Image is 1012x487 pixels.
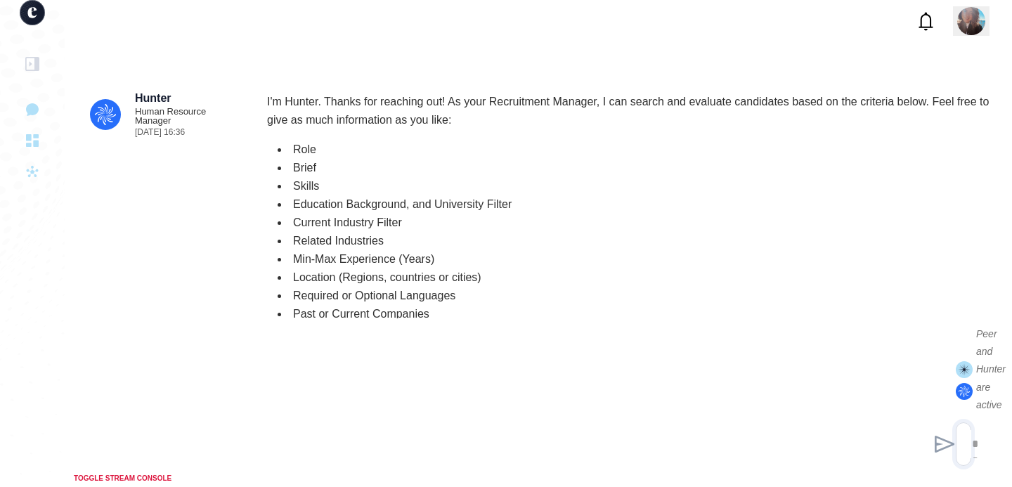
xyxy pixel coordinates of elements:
[267,159,998,177] li: Brief
[20,18,45,43] div: entrapeer-logo
[267,214,998,232] li: Current Industry Filter
[267,250,998,268] li: Min-Max Experience (Years)
[135,119,183,127] div: [DATE] 16:36
[267,177,998,195] li: Skills
[267,93,998,129] p: I'm Hunter. Thanks for reaching out! As your Recruitment Manager, I can search and evaluate candi...
[267,305,998,323] li: Past or Current Companies
[267,141,998,159] li: Role
[267,195,998,214] li: Education Background, and University Filter
[961,7,990,35] img: user-avatar
[267,287,998,305] li: Required or Optional Languages
[267,232,998,250] li: Related Industries
[135,107,243,116] div: Human Resource Manager
[976,325,1006,414] div: Peer and Hunter are active
[70,469,172,487] div: TOGGLE STREAM CONSOLE
[267,268,998,287] li: Location (Regions, countries or cities)
[135,93,171,104] div: Hunter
